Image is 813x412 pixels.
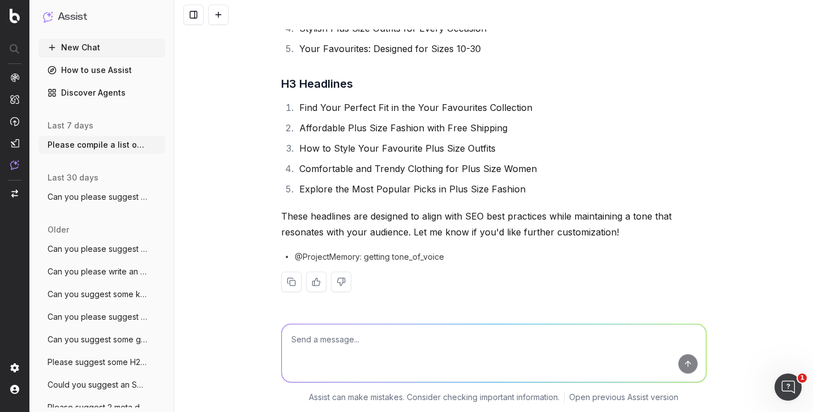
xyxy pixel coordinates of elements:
[43,11,53,22] img: Assist
[775,374,802,401] iframe: Intercom live chat
[48,266,147,277] span: Can you please write an SEO brief for ht
[10,117,19,126] img: Activation
[281,75,707,93] h3: H3 Headlines
[58,9,87,25] h1: Assist
[38,376,165,394] button: Could you suggest an SEO-optimised intro
[798,374,807,383] span: 1
[10,139,19,148] img: Studio
[48,139,147,151] span: Please compile a list of primary and sec
[295,251,444,263] span: @ProjectMemory: getting tone_of_voice
[38,308,165,326] button: Can you please suggest some H2 and H3 he
[569,392,678,403] a: Open previous Assist version
[296,140,707,156] li: How to Style Your Favourite Plus Size Outfits
[48,289,147,300] span: Can you suggest some keywords, secondary
[10,8,20,23] img: Botify logo
[10,95,19,104] img: Intelligence
[48,224,69,235] span: older
[296,100,707,115] li: Find Your Perfect Fit in the Your Favourites Collection
[296,181,707,197] li: Explore the Most Popular Picks in Plus Size Fashion
[48,172,98,183] span: last 30 days
[38,285,165,303] button: Can you suggest some keywords, secondary
[38,331,165,349] button: Can you suggest some good H2/H3 headings
[10,385,19,394] img: My account
[10,363,19,372] img: Setting
[48,379,147,390] span: Could you suggest an SEO-optimised intro
[48,311,147,323] span: Can you please suggest some H2 and H3 he
[48,191,147,203] span: Can you please suggest some key words an
[309,392,560,403] p: Assist can make mistakes. Consider checking important information.
[296,161,707,177] li: Comfortable and Trendy Clothing for Plus Size Women
[296,120,707,136] li: Affordable Plus Size Fashion with Free Shipping
[38,38,165,57] button: New Chat
[11,190,18,198] img: Switch project
[38,188,165,206] button: Can you please suggest some key words an
[38,240,165,258] button: Can you please suggest some secondary an
[38,84,165,102] a: Discover Agents
[48,334,147,345] span: Can you suggest some good H2/H3 headings
[38,136,165,154] button: Please compile a list of primary and sec
[10,73,19,82] img: Analytics
[281,208,707,240] p: These headlines are designed to align with SEO best practices while maintaining a tone that reson...
[43,9,161,25] button: Assist
[38,353,165,371] button: Please suggest some H2 headings for the
[10,160,19,170] img: Assist
[48,357,147,368] span: Please suggest some H2 headings for the
[48,120,93,131] span: last 7 days
[48,243,147,255] span: Can you please suggest some secondary an
[38,263,165,281] button: Can you please write an SEO brief for ht
[38,61,165,79] a: How to use Assist
[296,41,707,57] li: Your Favourites: Designed for Sizes 10-30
